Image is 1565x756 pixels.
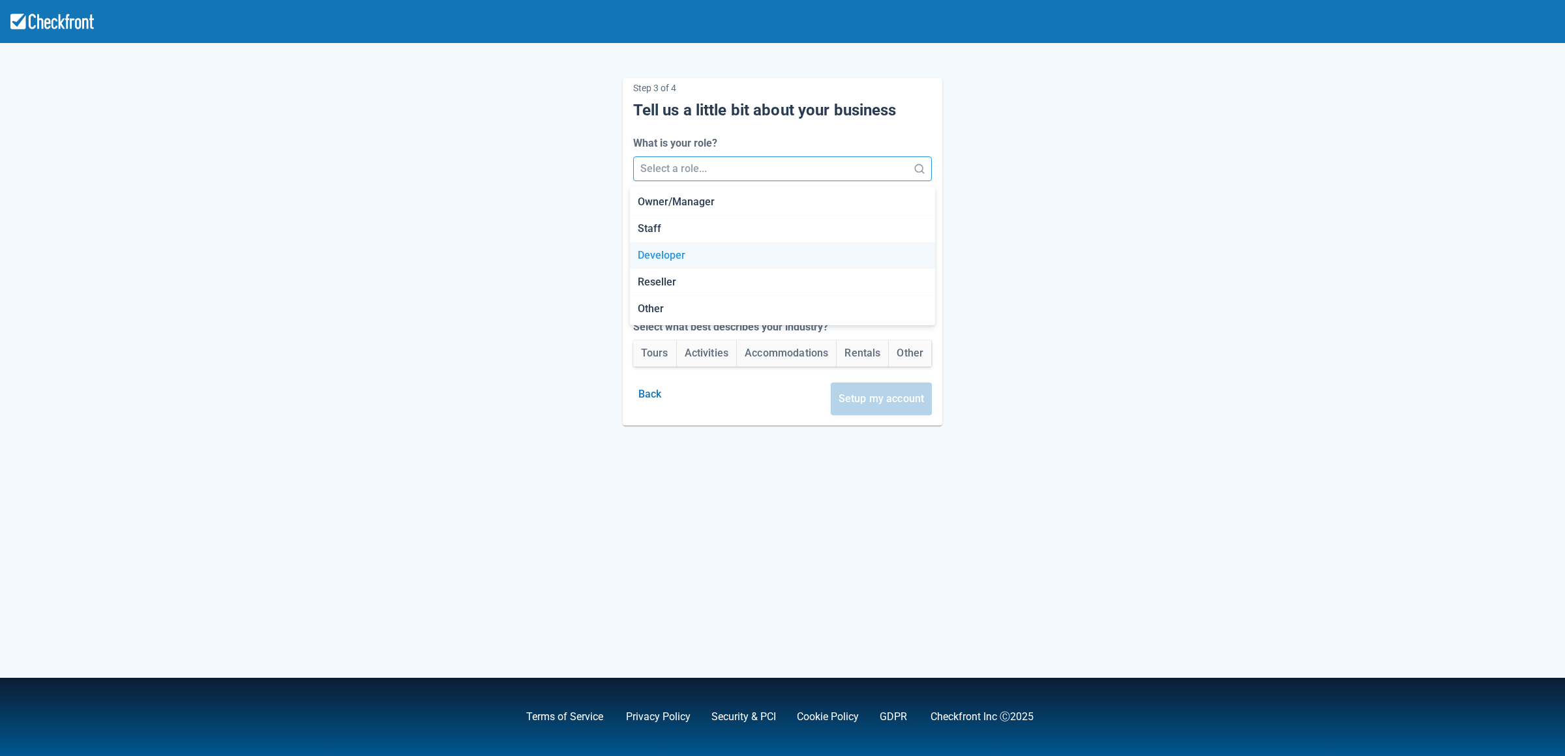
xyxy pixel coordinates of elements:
[526,710,603,723] a: Terms of Service
[837,340,888,366] button: Rentals
[633,78,932,98] p: Step 3 of 4
[797,710,859,723] a: Cookie Policy
[889,340,931,366] button: Other
[931,710,1034,723] a: Checkfront Inc Ⓒ2025
[633,136,723,151] label: What is your role?
[630,216,936,242] div: Staff
[859,709,910,725] div: .
[737,340,836,366] button: Accommodations
[913,162,926,175] span: Search
[633,388,667,400] a: Back
[633,319,833,335] label: Select what best describes your industry?
[633,100,932,120] h5: Tell us a little bit about your business
[630,269,936,296] div: Reseller
[880,710,907,723] a: GDPR
[626,710,691,723] a: Privacy Policy
[633,383,667,406] button: Back
[633,340,676,366] button: Tours
[630,242,936,269] div: Developer
[1378,615,1565,756] iframe: Chat Widget
[630,296,936,323] div: Other
[711,710,776,723] a: Security & PCI
[677,340,737,366] button: Activities
[630,189,936,216] div: Owner/Manager
[505,709,605,725] div: ,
